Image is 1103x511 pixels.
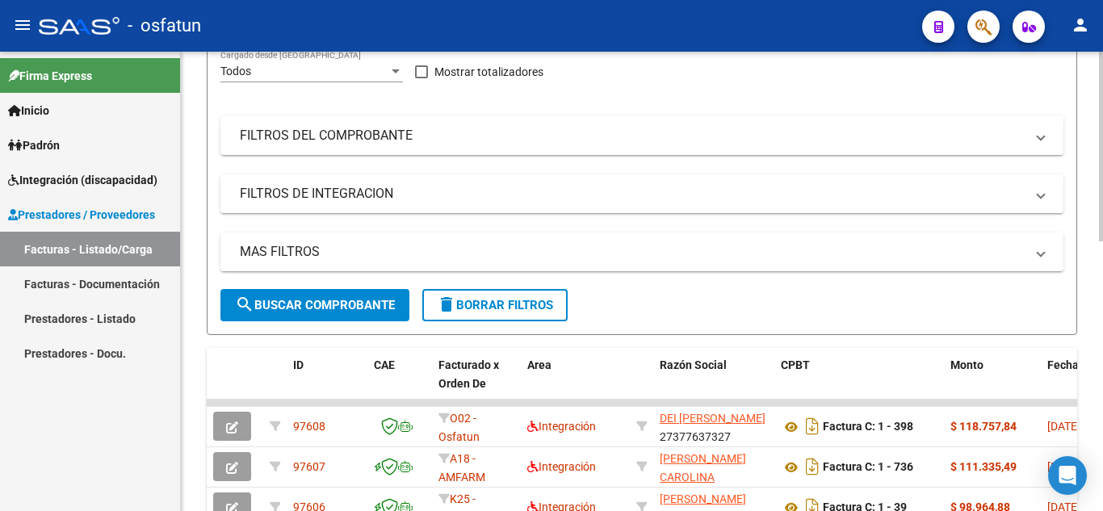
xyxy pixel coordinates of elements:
[527,460,596,473] span: Integración
[660,452,746,484] span: [PERSON_NAME] CAROLINA
[802,454,823,480] i: Descargar documento
[1047,420,1080,433] span: [DATE]
[235,298,395,312] span: Buscar Comprobante
[293,460,325,473] span: 97607
[521,348,630,419] datatable-header-cell: Area
[950,358,983,371] span: Monto
[802,413,823,439] i: Descargar documento
[13,15,32,35] mat-icon: menu
[653,348,774,419] datatable-header-cell: Razón Social
[438,358,499,390] span: Facturado x Orden De
[293,420,325,433] span: 97608
[438,452,485,484] span: A18 - AMFARM
[8,136,60,154] span: Padrón
[220,289,409,321] button: Buscar Comprobante
[8,102,49,119] span: Inicio
[660,450,768,484] div: 27374567859
[660,358,727,371] span: Razón Social
[287,348,367,419] datatable-header-cell: ID
[781,358,810,371] span: CPBT
[944,348,1041,419] datatable-header-cell: Monto
[240,127,1025,145] mat-panel-title: FILTROS DEL COMPROBANTE
[422,289,568,321] button: Borrar Filtros
[128,8,201,44] span: - osfatun
[437,298,553,312] span: Borrar Filtros
[434,62,543,82] span: Mostrar totalizadores
[660,412,765,425] span: DEI [PERSON_NAME]
[293,358,304,371] span: ID
[235,295,254,314] mat-icon: search
[367,348,432,419] datatable-header-cell: CAE
[240,185,1025,203] mat-panel-title: FILTROS DE INTEGRACION
[437,295,456,314] mat-icon: delete
[950,420,1017,433] strong: $ 118.757,84
[432,348,521,419] datatable-header-cell: Facturado x Orden De
[950,460,1017,473] strong: $ 111.335,49
[240,243,1025,261] mat-panel-title: MAS FILTROS
[1047,460,1080,473] span: [DATE]
[374,358,395,371] span: CAE
[527,420,596,433] span: Integración
[1071,15,1090,35] mat-icon: person
[660,409,768,443] div: 27377637327
[220,232,1063,271] mat-expansion-panel-header: MAS FILTROS
[527,358,551,371] span: Area
[660,492,746,505] span: [PERSON_NAME]
[438,412,480,462] span: O02 - Osfatun Propio
[823,461,913,474] strong: Factura C: 1 - 736
[8,206,155,224] span: Prestadores / Proveedores
[220,65,251,77] span: Todos
[774,348,944,419] datatable-header-cell: CPBT
[8,171,157,189] span: Integración (discapacidad)
[220,116,1063,155] mat-expansion-panel-header: FILTROS DEL COMPROBANTE
[220,174,1063,213] mat-expansion-panel-header: FILTROS DE INTEGRACION
[8,67,92,85] span: Firma Express
[823,421,913,434] strong: Factura C: 1 - 398
[1048,456,1087,495] div: Open Intercom Messenger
